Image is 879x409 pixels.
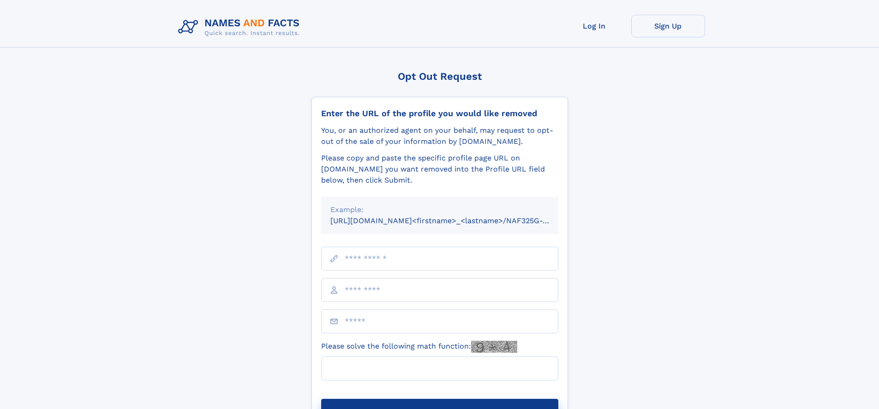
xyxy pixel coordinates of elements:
[321,125,558,147] div: You, or an authorized agent on your behalf, may request to opt-out of the sale of your informatio...
[174,15,307,40] img: Logo Names and Facts
[321,153,558,186] div: Please copy and paste the specific profile page URL on [DOMAIN_NAME] you want removed into the Pr...
[330,216,576,225] small: [URL][DOMAIN_NAME]<firstname>_<lastname>/NAF325G-xxxxxxxx
[321,341,517,353] label: Please solve the following math function:
[321,108,558,119] div: Enter the URL of the profile you would like removed
[311,71,568,82] div: Opt Out Request
[631,15,705,37] a: Sign Up
[557,15,631,37] a: Log In
[330,204,549,215] div: Example:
